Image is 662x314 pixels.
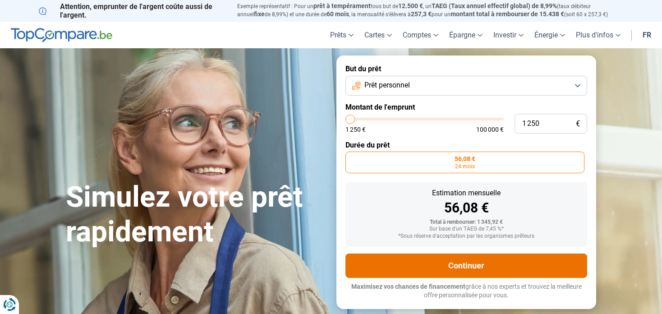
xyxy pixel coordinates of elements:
[39,2,226,19] p: Attention, emprunter de l'argent coûte aussi de l'argent.
[353,189,580,197] div: Estimation mensuelle
[345,126,366,133] span: 1 250 €
[451,10,564,18] span: montant total à rembourser de 15.438 €
[353,226,580,232] div: Sur base d'un TAEG de 7,45 %*
[345,141,587,149] label: Durée du prêt
[326,10,349,18] span: 60 mois
[345,65,587,73] label: But du prêt
[351,283,465,290] span: Maximisez vos chances de financement
[488,22,529,48] a: Investir
[397,22,444,48] a: Comptes
[364,80,410,90] span: Prêt personnel
[444,22,488,48] a: Épargne
[313,2,371,9] span: prêt à tempérament
[576,120,580,128] span: €
[398,2,423,9] span: 12.500 €
[325,22,359,48] a: Prêts
[66,180,326,249] h1: Simulez votre prêt rapidement
[411,10,432,18] span: 257,3 €
[353,233,580,240] div: *Sous réserve d'acceptation par les organismes prêteurs
[254,10,265,18] span: fixe
[359,22,397,48] a: Cartes
[345,103,587,111] label: Montant de l'emprunt
[353,201,580,215] div: 56,08 €
[11,28,112,42] img: TopCompare
[455,156,475,162] span: 56,08 €
[637,22,657,48] a: fr
[345,282,587,300] p: grâce à nos experts et trouvez la meilleure offre personnalisée pour vous.
[353,219,580,226] div: Total à rembourser: 1 345,92 €
[476,126,504,133] span: 100 000 €
[529,22,570,48] a: Énergie
[237,2,623,18] p: Exemple représentatif : Pour un tous but de , un (taux débiteur annuel de 8,99%) et une durée de ...
[432,2,557,9] span: TAEG (Taux annuel effectif global) de 8,99%
[455,164,475,169] span: 24 mois
[570,22,626,48] a: Plus d'infos
[345,76,587,96] button: Prêt personnel
[345,254,587,278] button: Continuer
